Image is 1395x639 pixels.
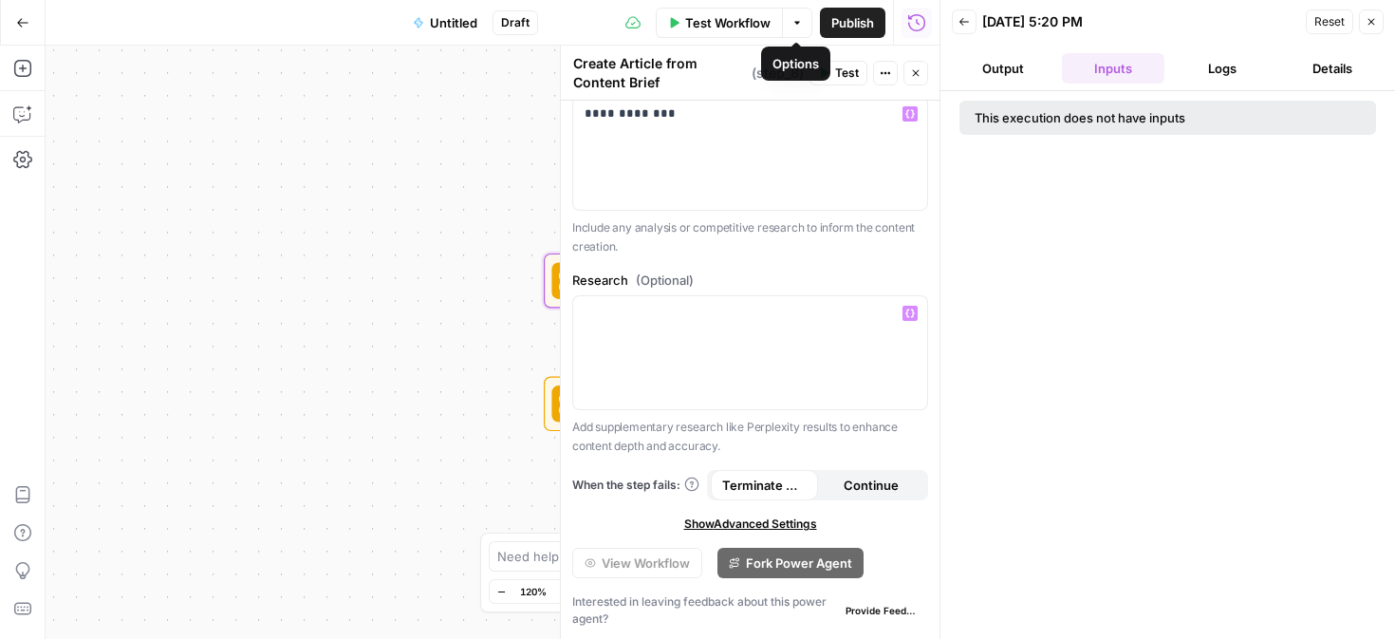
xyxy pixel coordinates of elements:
textarea: Create Article from Content Brief [573,54,747,92]
p: Add supplementary research like Perplexity results to enhance content depth and accuracy. [572,418,928,455]
span: Test [835,65,859,82]
div: This execution does not have inputs [975,108,1274,127]
span: Show Advanced Settings [684,516,817,533]
span: Draft [501,14,530,31]
span: Publish [831,13,874,32]
span: View Workflow [602,554,690,573]
button: Inputs [1062,53,1164,84]
button: Publish [820,8,885,38]
span: ( step_8 ) [752,64,804,83]
button: Details [1281,53,1384,84]
span: Provide Feedback [846,603,921,618]
span: Reset [1314,13,1345,30]
button: Reset [1306,9,1353,34]
span: Terminate Workflow [722,476,807,495]
label: Research [572,271,928,290]
span: Continue [844,476,899,495]
button: Untitled [401,8,489,38]
span: Fork Power Agent [746,554,852,573]
div: EndOutput [544,499,897,554]
button: Test [809,61,867,85]
span: (Optional) [636,271,694,290]
button: Test Workflow [656,8,782,38]
button: View Workflow [572,548,702,578]
span: Untitled [430,13,477,32]
div: Power AgentCreate Content Brief from KeywordStep 9 [544,377,897,432]
div: Interested in leaving feedback about this power agent? [572,593,928,628]
span: 120% [520,584,547,599]
button: Output [952,53,1054,84]
p: Include any analysis or competitive research to inform the content creation. [572,218,928,255]
div: ErrorPower AgentCreate Article from Content BriefStep 8 [544,254,897,309]
div: WorkflowSet InputsInputs [544,130,897,185]
a: When the step fails: [572,477,699,494]
button: Logs [1172,53,1274,84]
span: Test Workflow [685,13,771,32]
button: Provide Feedback [838,599,928,622]
button: Fork Power Agent [717,548,864,578]
button: Continue [818,470,925,500]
